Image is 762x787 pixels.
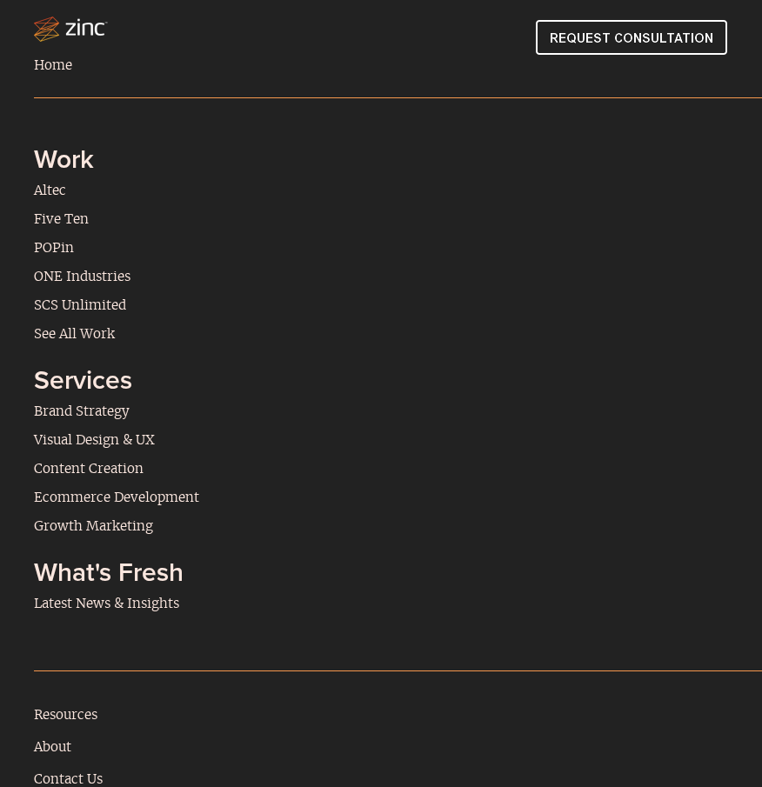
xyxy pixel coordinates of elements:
a: About [34,738,71,755]
a: Five Ten [34,209,89,230]
a: Latest News & Insights [34,593,179,614]
img: REQUEST CONSULTATION [536,20,727,55]
a: Visual Design & UX [34,430,155,450]
strong: What's Fresh [34,561,184,585]
strong: Work [34,148,94,172]
a: Ecommerce Development [34,487,199,508]
a: Altec [34,180,66,201]
a: See All Work [34,323,115,344]
a: Brand Strategy [34,401,130,422]
a: POPin [34,237,74,258]
a: Resources [34,706,97,723]
a: Growth Marketing [34,516,153,537]
a: SCS Unlimited [34,295,126,316]
a: Content Creation [34,458,144,479]
a: Contact Us [34,770,103,787]
strong: Services [34,369,132,393]
a: Home [34,57,72,73]
a: ONE Industries [34,266,130,287]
